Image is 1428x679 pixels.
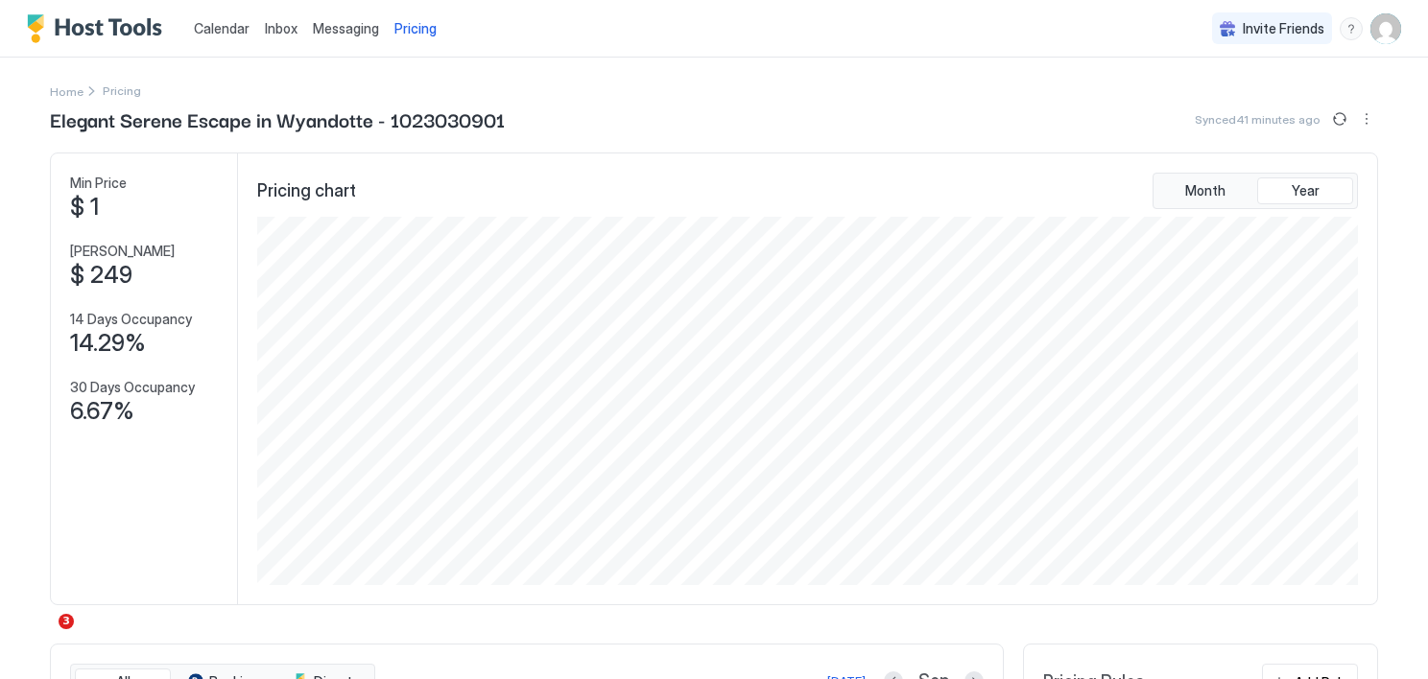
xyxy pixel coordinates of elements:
[1153,173,1358,209] div: tab-group
[103,83,141,98] span: Breadcrumb
[257,180,356,202] span: Pricing chart
[70,311,192,328] span: 14 Days Occupancy
[1257,177,1353,204] button: Year
[1340,17,1363,40] div: menu
[1243,20,1324,37] span: Invite Friends
[50,81,83,101] div: Breadcrumb
[27,14,171,43] a: Host Tools Logo
[50,81,83,101] a: Home
[70,397,134,426] span: 6.67%
[70,243,175,260] span: [PERSON_NAME]
[1195,112,1321,127] span: Synced 41 minutes ago
[1157,177,1253,204] button: Month
[50,84,83,99] span: Home
[1355,107,1378,130] button: More options
[313,18,379,38] a: Messaging
[194,18,250,38] a: Calendar
[194,20,250,36] span: Calendar
[265,18,297,38] a: Inbox
[1355,107,1378,130] div: menu
[1328,107,1351,130] button: Sync prices
[1292,182,1320,199] span: Year
[265,20,297,36] span: Inbox
[59,614,74,629] span: 3
[70,261,132,290] span: $ 249
[70,193,99,222] span: $ 1
[1185,182,1226,199] span: Month
[70,379,195,396] span: 30 Days Occupancy
[1370,13,1401,44] div: User profile
[394,20,437,37] span: Pricing
[313,20,379,36] span: Messaging
[70,329,146,358] span: 14.29%
[70,175,127,192] span: Min Price
[19,614,65,660] iframe: Intercom live chat
[50,105,505,133] span: Elegant Serene Escape in Wyandotte - 1023030901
